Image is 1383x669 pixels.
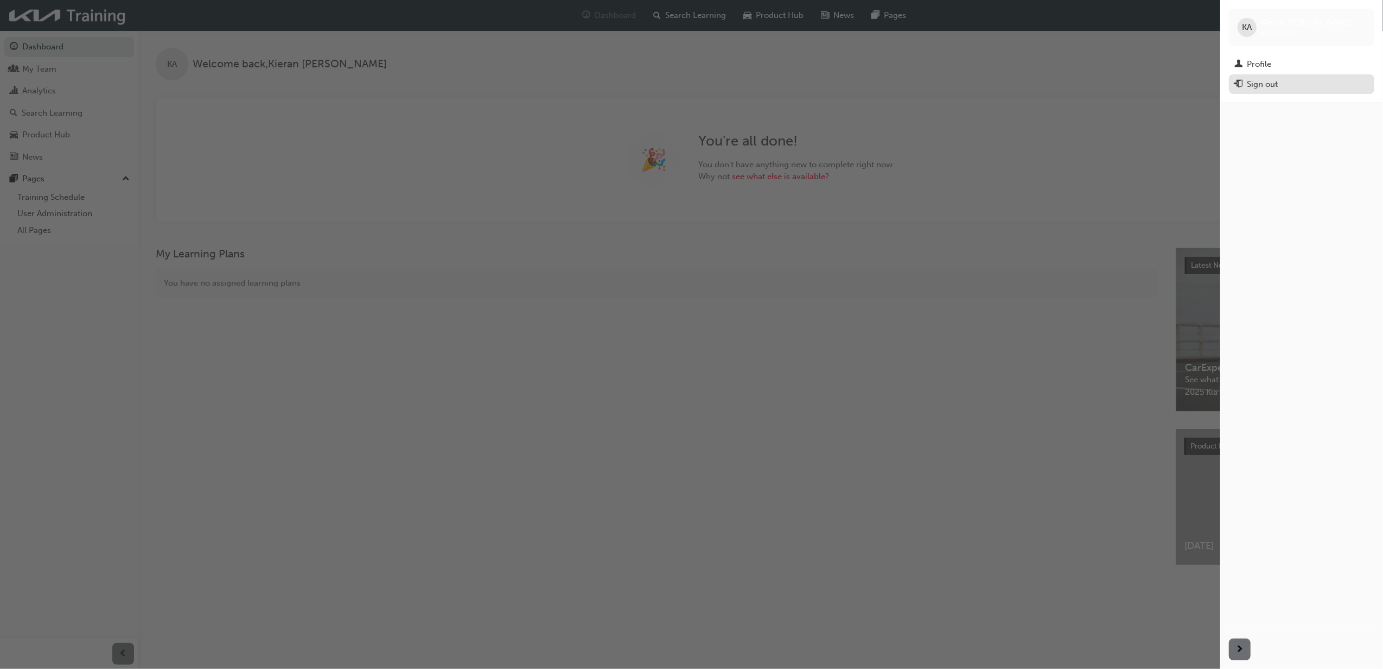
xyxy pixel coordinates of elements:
[1234,60,1242,70] span: man-icon
[1242,21,1252,34] span: KA
[1261,17,1352,27] span: Kieran [PERSON_NAME]
[1229,74,1374,94] button: Sign out
[1247,58,1271,71] div: Profile
[1229,54,1374,74] a: Profile
[1247,78,1278,91] div: Sign out
[1261,28,1295,37] span: kausw455
[1236,643,1244,657] span: next-icon
[1234,80,1242,90] span: exit-icon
